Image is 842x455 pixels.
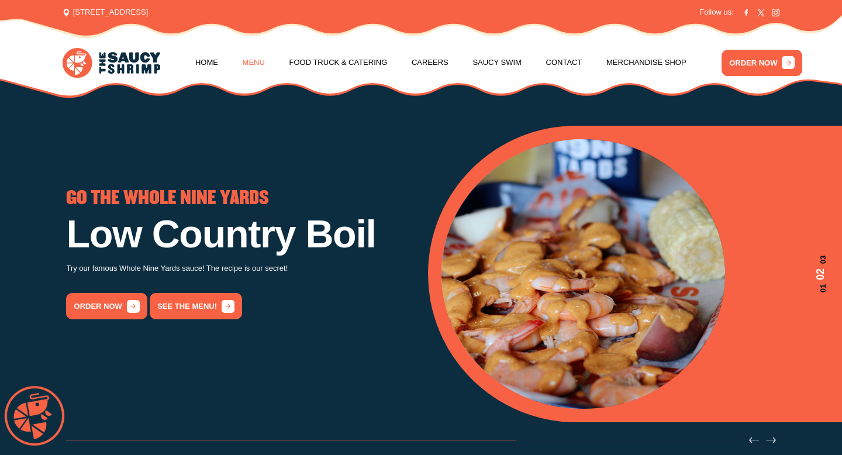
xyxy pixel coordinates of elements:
h1: Low Country Boil [66,215,414,254]
a: Saucy Swim [472,40,522,85]
span: 03 [813,255,829,263]
button: Previous slide [749,435,759,445]
span: GO THE WHOLE NINE YARDS [66,189,269,207]
button: Next slide [766,435,776,445]
a: Careers [412,40,448,85]
span: [STREET_ADDRESS] [63,6,148,18]
span: 01 [813,284,829,292]
a: Menu [243,40,265,85]
a: order now [66,293,147,319]
a: ORDER NOW [722,50,802,76]
a: Contact [546,40,582,85]
a: Food Truck & Catering [289,40,387,85]
div: 2 / 3 [441,139,829,409]
img: logo [63,48,160,77]
span: Follow us: [699,6,734,18]
div: 2 / 3 [66,189,414,319]
a: Merchandise Shop [606,40,686,85]
p: Try our famous Whole Nine Yards sauce! The recipe is our secret! [66,262,414,275]
a: See the menu! [150,293,242,319]
a: Home [195,40,218,85]
img: Banner Image [441,139,725,409]
span: 02 [813,268,829,280]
